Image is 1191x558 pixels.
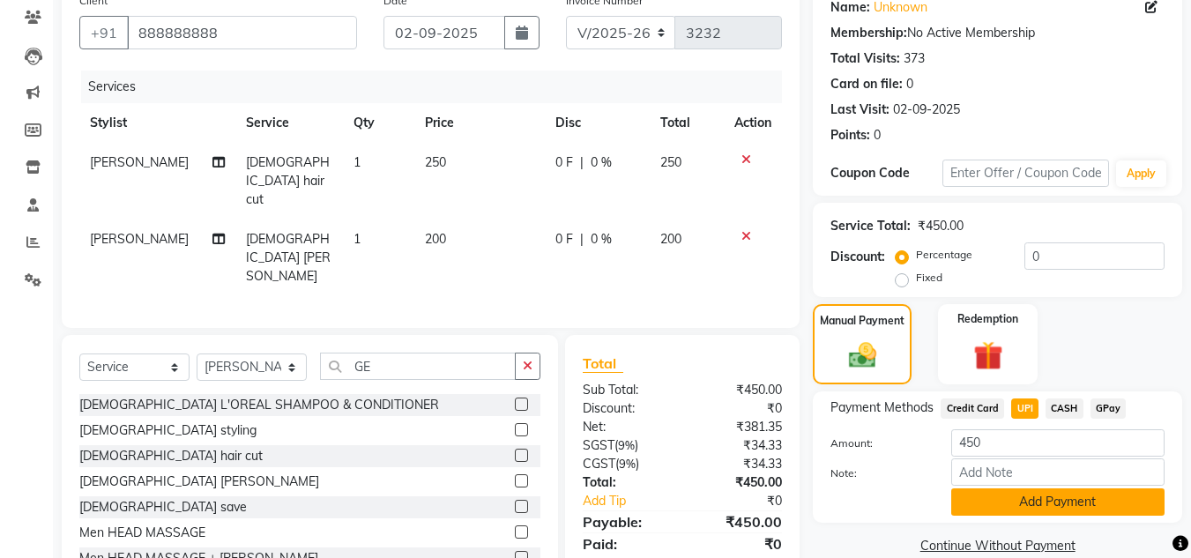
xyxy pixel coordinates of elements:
[830,217,911,235] div: Service Total:
[90,231,189,247] span: [PERSON_NAME]
[724,103,782,143] th: Action
[951,429,1165,457] input: Amount
[246,154,330,207] span: [DEMOGRAPHIC_DATA] hair cut
[682,381,795,399] div: ₹450.00
[425,231,446,247] span: 200
[830,248,885,266] div: Discount:
[79,16,129,49] button: +91
[414,103,545,143] th: Price
[569,533,682,554] div: Paid:
[580,230,584,249] span: |
[941,398,1004,419] span: Credit Card
[1116,160,1166,187] button: Apply
[650,103,725,143] th: Total
[1046,398,1083,419] span: CASH
[830,164,942,182] div: Coupon Code
[583,456,615,472] span: CGST
[580,153,584,172] span: |
[830,49,900,68] div: Total Visits:
[817,465,937,481] label: Note:
[957,311,1018,327] label: Redemption
[951,458,1165,486] input: Add Note
[619,457,636,471] span: 9%
[583,354,623,373] span: Total
[830,24,1165,42] div: No Active Membership
[343,103,414,143] th: Qty
[79,396,439,414] div: [DEMOGRAPHIC_DATA] L'OREAL SHAMPOO & CONDITIONER
[874,126,881,145] div: 0
[569,511,682,532] div: Payable:
[569,399,682,418] div: Discount:
[906,75,913,93] div: 0
[354,231,361,247] span: 1
[820,313,904,329] label: Manual Payment
[682,399,795,418] div: ₹0
[817,435,937,451] label: Amount:
[830,24,907,42] div: Membership:
[916,270,942,286] label: Fixed
[79,447,263,465] div: [DEMOGRAPHIC_DATA] hair cut
[591,153,612,172] span: 0 %
[618,438,635,452] span: 9%
[569,436,682,455] div: ( )
[682,436,795,455] div: ₹34.33
[545,103,650,143] th: Disc
[682,455,795,473] div: ₹34.33
[682,511,795,532] div: ₹450.00
[702,492,796,510] div: ₹0
[830,100,890,119] div: Last Visit:
[830,126,870,145] div: Points:
[942,160,1109,187] input: Enter Offer / Coupon Code
[840,339,885,371] img: _cash.svg
[660,231,681,247] span: 200
[1011,398,1038,419] span: UPI
[830,398,934,417] span: Payment Methods
[569,473,682,492] div: Total:
[830,75,903,93] div: Card on file:
[591,230,612,249] span: 0 %
[682,418,795,436] div: ₹381.35
[555,230,573,249] span: 0 F
[246,231,331,284] span: [DEMOGRAPHIC_DATA] [PERSON_NAME]
[918,217,964,235] div: ₹450.00
[816,537,1179,555] a: Continue Without Payment
[569,381,682,399] div: Sub Total:
[569,418,682,436] div: Net:
[90,154,189,170] span: [PERSON_NAME]
[682,533,795,554] div: ₹0
[569,492,701,510] a: Add Tip
[1091,398,1127,419] span: GPay
[583,437,614,453] span: SGST
[79,524,205,542] div: Men HEAD MASSAGE
[79,103,235,143] th: Stylist
[660,154,681,170] span: 250
[81,71,795,103] div: Services
[127,16,357,49] input: Search by Name/Mobile/Email/Code
[964,338,1012,374] img: _gift.svg
[354,154,361,170] span: 1
[951,488,1165,516] button: Add Payment
[904,49,925,68] div: 373
[79,498,247,517] div: [DEMOGRAPHIC_DATA] save
[893,100,960,119] div: 02-09-2025
[79,472,319,491] div: [DEMOGRAPHIC_DATA] [PERSON_NAME]
[79,421,257,440] div: [DEMOGRAPHIC_DATA] styling
[569,455,682,473] div: ( )
[425,154,446,170] span: 250
[916,247,972,263] label: Percentage
[235,103,343,143] th: Service
[320,353,516,380] input: Search or Scan
[555,153,573,172] span: 0 F
[682,473,795,492] div: ₹450.00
